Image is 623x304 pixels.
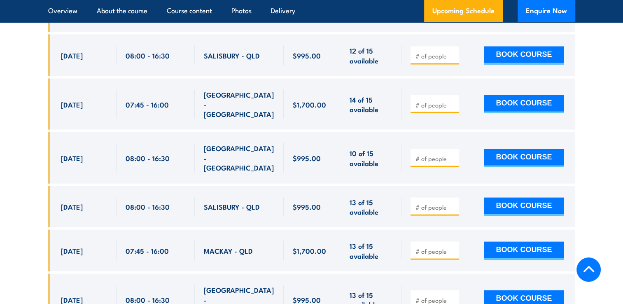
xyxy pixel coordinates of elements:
[61,153,83,163] span: [DATE]
[415,154,456,163] input: # of people
[126,246,169,255] span: 07:45 - 16:00
[415,203,456,211] input: # of people
[293,100,326,109] span: $1,700.00
[126,100,169,109] span: 07:45 - 16:00
[349,46,392,65] span: 12 of 15 available
[61,202,83,211] span: [DATE]
[484,198,564,216] button: BOOK COURSE
[415,247,456,255] input: # of people
[415,101,456,109] input: # of people
[484,95,564,113] button: BOOK COURSE
[126,202,170,211] span: 08:00 - 16:30
[126,51,170,60] span: 08:00 - 16:30
[61,246,83,255] span: [DATE]
[484,242,564,260] button: BOOK COURSE
[204,51,260,60] span: SALISBURY - QLD
[349,95,392,114] span: 14 of 15 available
[204,202,260,211] span: SALISBURY - QLD
[204,90,275,119] span: [GEOGRAPHIC_DATA] - [GEOGRAPHIC_DATA]
[293,153,321,163] span: $995.00
[415,52,456,60] input: # of people
[293,202,321,211] span: $995.00
[126,153,170,163] span: 08:00 - 16:30
[349,148,392,168] span: 10 of 15 available
[61,100,83,109] span: [DATE]
[484,149,564,167] button: BOOK COURSE
[349,197,392,217] span: 13 of 15 available
[204,246,253,255] span: MACKAY - QLD
[61,51,83,60] span: [DATE]
[293,246,326,255] span: $1,700.00
[293,51,321,60] span: $995.00
[484,47,564,65] button: BOOK COURSE
[204,143,275,172] span: [GEOGRAPHIC_DATA] - [GEOGRAPHIC_DATA]
[349,241,392,260] span: 13 of 15 available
